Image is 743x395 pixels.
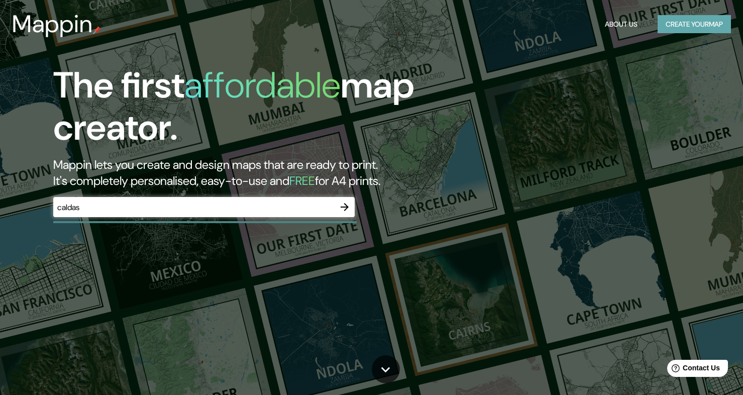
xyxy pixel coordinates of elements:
[12,10,93,38] h3: Mappin
[53,157,425,189] h2: Mappin lets you create and design maps that are ready to print. It's completely personalised, eas...
[93,26,101,34] img: mappin-pin
[289,173,315,188] h5: FREE
[53,64,425,157] h1: The first map creator.
[601,15,642,34] button: About Us
[53,202,335,213] input: Choose your favourite place
[654,356,732,384] iframe: Help widget launcher
[658,15,731,34] button: Create yourmap
[184,62,341,109] h1: affordable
